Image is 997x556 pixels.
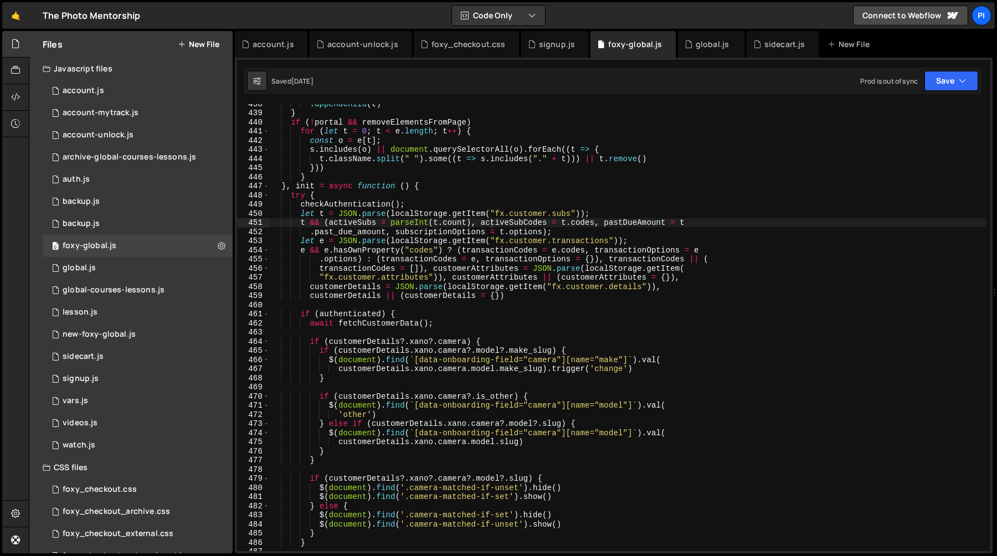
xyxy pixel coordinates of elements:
div: account.js [63,86,104,96]
div: 461 [237,310,270,319]
button: Save [924,71,978,91]
div: 13533/41206.js [43,124,233,146]
div: vars.js [63,396,88,406]
div: foxy_checkout_archive.css [63,507,170,517]
div: auth.js [63,174,90,184]
div: CSS files [29,456,233,478]
div: foxy_checkout.css [431,39,506,50]
div: 449 [237,200,270,209]
div: 447 [237,182,270,191]
div: account-mytrack.js [63,108,138,118]
div: Javascript files [29,58,233,80]
div: 444 [237,155,270,164]
div: New File [828,39,874,50]
div: foxy_checkout.css [63,485,137,495]
div: 475 [237,437,270,447]
div: 471 [237,401,270,410]
div: 452 [237,228,270,237]
div: 13533/44030.css [43,501,233,523]
div: 443 [237,145,270,155]
div: signup.js [63,374,99,384]
div: The Photo Mentorship [43,9,140,22]
div: 448 [237,191,270,200]
div: global.js [696,39,729,50]
div: 13533/43968.js [43,146,233,168]
div: account.js [253,39,294,50]
div: signup.js [539,39,575,50]
div: foxy-global.js [608,39,662,50]
div: Prod is out of sync [860,76,918,86]
div: 441 [237,127,270,136]
div: 456 [237,264,270,274]
div: sidecart.js [764,39,805,50]
div: Saved [271,76,314,86]
a: Pi [972,6,991,25]
div: 463 [237,328,270,337]
div: 479 [237,474,270,483]
div: lesson.js [63,307,97,317]
div: 481 [237,492,270,502]
div: 454 [237,246,270,255]
div: 467 [237,364,270,374]
div: sidecart.js [63,352,104,362]
div: 13533/38507.css [43,478,233,501]
div: 13533/35364.js [43,368,233,390]
a: 🤙 [2,2,29,29]
div: 483 [237,511,270,520]
div: account-unlock.js [327,39,398,50]
div: 466 [237,356,270,365]
div: 13533/45030.js [43,191,233,213]
div: 474 [237,429,270,438]
div: 462 [237,319,270,328]
div: 469 [237,383,270,392]
div: 485 [237,529,270,538]
div: backup.js [63,197,100,207]
button: Code Only [452,6,545,25]
h2: Files [43,38,63,50]
div: 478 [237,465,270,475]
div: 476 [237,447,270,456]
div: 480 [237,483,270,493]
div: 13533/42246.js [43,412,233,434]
a: Connect to Webflow [853,6,968,25]
div: 484 [237,520,270,529]
div: 470 [237,392,270,401]
div: 13533/35292.js [43,279,233,301]
div: 13533/35472.js [43,301,233,323]
div: account-unlock.js [63,130,133,140]
div: 464 [237,337,270,347]
div: 13533/34219.js [43,235,233,257]
div: 465 [237,346,270,356]
div: 457 [237,273,270,282]
div: 460 [237,301,270,310]
div: 13533/43446.js [43,346,233,368]
div: backup.js [63,219,100,229]
div: 472 [237,410,270,420]
div: 450 [237,209,270,219]
div: 468 [237,374,270,383]
div: 473 [237,419,270,429]
div: foxy-global.js [63,241,116,251]
span: 0 [52,243,59,251]
div: global-courses-lessons.js [63,285,165,295]
div: 13533/38628.js [43,102,233,124]
div: 459 [237,291,270,301]
div: [DATE] [291,76,314,86]
div: 445 [237,163,270,173]
div: global.js [63,263,96,273]
div: 13533/34220.js [43,80,233,102]
div: 13533/34034.js [43,168,233,191]
div: 439 [237,109,270,118]
div: 455 [237,255,270,264]
div: 13533/38527.js [43,434,233,456]
button: New File [178,40,219,49]
div: 453 [237,236,270,246]
div: videos.js [63,418,97,428]
div: 451 [237,218,270,228]
div: 13533/40053.js [43,323,233,346]
div: 13533/38978.js [43,390,233,412]
div: 440 [237,118,270,127]
div: 13533/45031.js [43,213,233,235]
div: 458 [237,282,270,292]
